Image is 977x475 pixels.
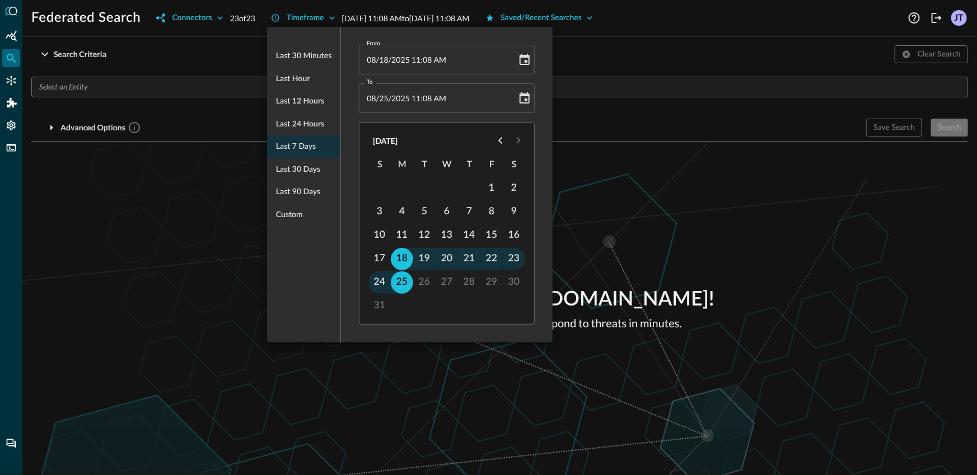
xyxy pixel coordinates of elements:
button: 18 [391,248,414,270]
span: Saturday [504,154,524,176]
div: Last hour [267,68,340,91]
button: 4 [391,201,414,223]
span: Last 24 hours [276,117,324,131]
span: Last 30 minutes [276,49,331,63]
div: Last 30 days [267,158,340,181]
span: : [421,93,423,103]
span: Custom [276,208,303,222]
button: 24 [369,271,391,294]
button: 19 [414,248,436,270]
button: 25 [391,271,414,294]
button: 11 [391,224,414,247]
span: Friday [482,154,502,176]
button: 14 [459,224,481,247]
span: Meridiem [434,55,447,64]
span: Last 30 days [276,163,320,177]
button: 3 [369,201,391,223]
span: Meridiem [434,93,447,103]
div: Last 90 days [267,181,340,204]
button: 13 [436,224,459,247]
label: From [367,40,380,49]
span: Last hour [276,72,310,86]
span: Year [391,93,410,103]
button: 10 [369,224,391,247]
span: Month [367,93,376,103]
button: 8 [481,201,503,223]
span: / [389,93,391,103]
span: Year [391,55,410,64]
button: 21 [459,248,481,270]
button: 6 [436,201,459,223]
span: Minutes [423,93,432,103]
button: Previous month [492,131,509,149]
span: Last 90 days [276,185,320,199]
span: Last 12 hours [276,95,324,109]
span: Tuesday [414,154,434,176]
button: 12 [414,224,436,247]
span: Hours [412,55,421,64]
button: 20 [436,248,459,270]
button: 22 [481,248,503,270]
span: Day [379,93,389,103]
button: 1 [481,177,503,200]
div: Last 12 hours [267,90,340,113]
span: Sunday [370,154,390,176]
div: Last 24 hours [267,113,340,136]
span: Minutes [423,55,432,64]
span: Day [379,55,389,64]
button: 17 [369,248,391,270]
div: [DATE] [373,135,398,147]
button: 15 [481,224,503,247]
div: Last 30 minutes [267,45,340,68]
span: Monday [392,154,412,176]
button: 9 [503,201,526,223]
button: 23 [503,248,526,270]
label: To [367,78,373,87]
button: Choose date, selected date is Aug 18, 2025 [516,51,534,69]
span: Thursday [459,154,479,176]
span: Month [367,55,376,64]
span: / [376,93,379,103]
div: Custom [267,204,340,227]
button: 7 [459,201,481,223]
span: Hours [412,93,421,103]
button: 16 [503,224,526,247]
span: : [421,55,423,64]
span: / [389,55,391,64]
span: / [376,55,379,64]
span: Wednesday [437,154,457,176]
button: 5 [414,201,436,223]
button: 2 [503,177,526,200]
button: Choose date, selected date is Aug 25, 2025 [516,90,534,107]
